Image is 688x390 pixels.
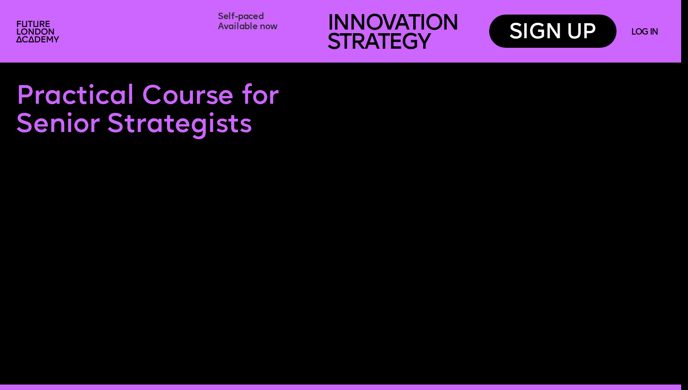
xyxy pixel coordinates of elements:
span: Practical Course for Senior Strategists [16,84,286,138]
span: INNOVATION [327,13,458,35]
img: upload-2f72e7a8-3806-41e8-b55b-d754ac055a4a.png [12,17,65,48]
span: STRATEGY [327,32,430,54]
span: Self-paced [218,13,264,21]
span: Available now [218,23,278,31]
a: LOG IN [631,28,658,36]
